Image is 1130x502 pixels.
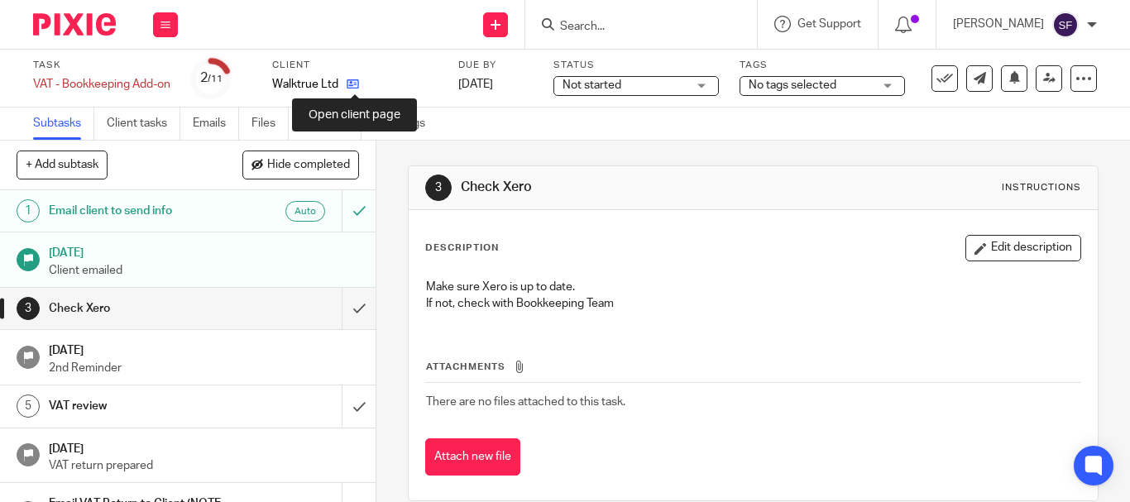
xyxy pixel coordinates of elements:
a: Files [251,108,289,140]
div: VAT - Bookkeeping Add-on [33,76,170,93]
button: + Add subtask [17,151,108,179]
a: Subtasks [33,108,94,140]
label: Status [553,59,719,72]
p: VAT return prepared [49,457,360,474]
small: /11 [208,74,223,84]
span: [DATE] [458,79,493,90]
p: If not, check with Bookkeeping Team [426,295,1080,312]
span: Hide completed [267,159,350,172]
h1: Check Xero [49,296,233,321]
a: Emails [193,108,239,140]
p: Client emailed [49,262,360,279]
p: Walktrue Ltd [272,76,338,93]
span: Attachments [426,362,505,371]
span: There are no files attached to this task. [426,396,625,408]
span: Not started [563,79,621,91]
a: Audit logs [374,108,438,140]
img: svg%3E [1052,12,1079,38]
span: Get Support [797,18,861,30]
h1: [DATE] [49,338,360,359]
p: Description [425,241,499,255]
label: Tags [740,59,905,72]
span: No tags selected [749,79,836,91]
h1: Email client to send info [49,198,233,223]
label: Client [272,59,438,72]
p: [PERSON_NAME] [953,16,1044,32]
h1: [DATE] [49,241,360,261]
h1: [DATE] [49,437,360,457]
p: Make sure Xero is up to date. [426,279,1080,295]
button: Edit description [965,235,1081,261]
label: Due by [458,59,533,72]
h1: Check Xero [461,179,788,196]
div: 2 [200,69,223,88]
input: Search [558,20,707,35]
button: Hide completed [242,151,359,179]
img: Pixie [33,13,116,36]
div: Instructions [1002,181,1081,194]
a: Client tasks [107,108,180,140]
label: Task [33,59,170,72]
button: Attach new file [425,438,520,476]
div: 3 [17,297,40,320]
div: 5 [17,394,40,418]
div: 3 [425,175,452,201]
div: 1 [17,199,40,222]
h1: VAT review [49,394,233,418]
div: Auto [285,201,325,222]
p: 2nd Reminder [49,360,360,376]
a: Notes (0) [301,108,362,140]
